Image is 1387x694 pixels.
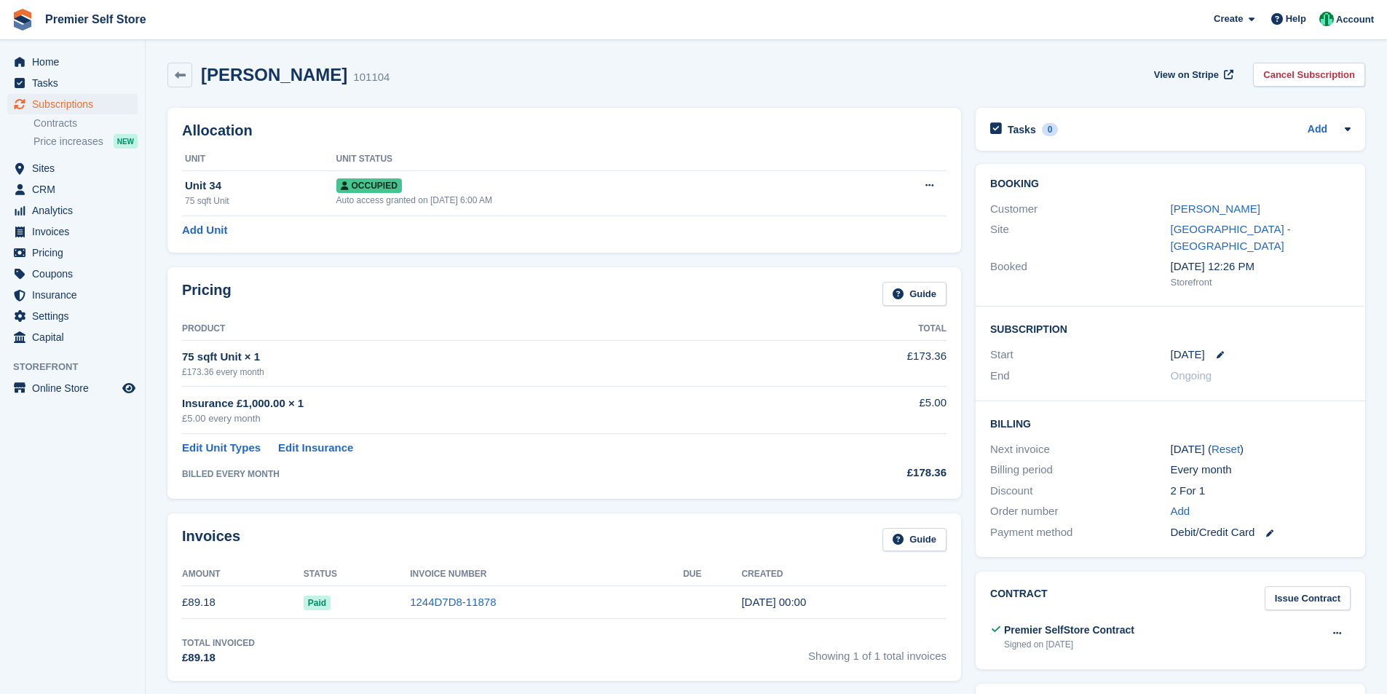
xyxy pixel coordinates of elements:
a: Edit Unit Types [182,440,261,457]
a: Add Unit [182,222,227,239]
a: 1244D7D8-11878 [410,596,496,608]
a: Add [1308,122,1327,138]
span: Subscriptions [32,94,119,114]
div: Order number [990,503,1170,520]
span: Invoices [32,221,119,242]
h2: Invoices [182,528,240,552]
span: Help [1286,12,1306,26]
a: Add [1171,503,1190,520]
a: Guide [882,528,947,552]
a: Premier Self Store [39,7,152,31]
div: [DATE] ( ) [1171,441,1351,458]
span: Tasks [32,73,119,93]
a: menu [7,73,138,93]
a: menu [7,264,138,284]
a: menu [7,179,138,200]
div: £89.18 [182,650,255,666]
a: [PERSON_NAME] [1171,202,1260,215]
div: 101104 [353,69,390,86]
div: Customer [990,201,1170,218]
div: 2 For 1 [1171,483,1351,500]
a: Preview store [120,379,138,397]
img: stora-icon-8386f47178a22dfd0bd8f6a31ec36ba5ce8667c1dd55bd0f319d3a0aa187defe.svg [12,9,33,31]
div: Booked [990,259,1170,289]
a: Reset [1212,443,1240,455]
a: menu [7,94,138,114]
span: Home [32,52,119,72]
div: Insurance £1,000.00 × 1 [182,395,803,412]
h2: Pricing [182,282,232,306]
h2: Tasks [1008,123,1036,136]
a: menu [7,52,138,72]
span: View on Stripe [1154,68,1219,82]
th: Unit [182,148,336,171]
span: Analytics [32,200,119,221]
img: Peter Pring [1319,12,1334,26]
a: Contracts [33,117,138,130]
h2: Contract [990,586,1048,610]
a: menu [7,242,138,263]
th: Due [683,563,741,586]
div: Premier SelfStore Contract [1004,623,1134,638]
div: Signed on [DATE] [1004,638,1134,651]
div: Discount [990,483,1170,500]
a: Guide [882,282,947,306]
span: Price increases [33,135,103,149]
a: Edit Insurance [278,440,353,457]
span: Sites [32,158,119,178]
div: Total Invoiced [182,636,255,650]
div: 75 sqft Unit × 1 [182,349,803,366]
div: 0 [1042,123,1059,136]
div: Billing period [990,462,1170,478]
div: Debit/Credit Card [1171,524,1351,541]
div: NEW [114,134,138,149]
a: Price increases NEW [33,133,138,149]
div: Next invoice [990,441,1170,458]
a: menu [7,306,138,326]
th: Amount [182,563,304,586]
th: Unit Status [336,148,847,171]
td: £5.00 [803,387,947,434]
span: Paid [304,596,331,610]
div: [DATE] 12:26 PM [1171,259,1351,275]
h2: Billing [990,416,1351,430]
h2: Subscription [990,321,1351,336]
a: menu [7,158,138,178]
div: Every month [1171,462,1351,478]
span: Create [1214,12,1243,26]
span: Account [1336,12,1374,27]
div: £173.36 every month [182,366,803,379]
span: CRM [32,179,119,200]
div: Storefront [1171,275,1351,290]
span: Occupied [336,178,402,193]
div: BILLED EVERY MONTH [182,468,803,481]
span: Ongoing [1171,369,1212,382]
h2: Booking [990,178,1351,190]
th: Created [741,563,947,586]
div: Payment method [990,524,1170,541]
span: Capital [32,327,119,347]
a: [GEOGRAPHIC_DATA] - [GEOGRAPHIC_DATA] [1171,223,1291,252]
div: £178.36 [803,465,947,481]
span: Coupons [32,264,119,284]
span: Showing 1 of 1 total invoices [808,636,947,666]
div: £5.00 every month [182,411,803,426]
span: Pricing [32,242,119,263]
td: £89.18 [182,586,304,619]
div: Start [990,347,1170,363]
th: Status [304,563,410,586]
span: Settings [32,306,119,326]
div: Auto access granted on [DATE] 6:00 AM [336,194,847,207]
a: Cancel Subscription [1253,63,1365,87]
a: menu [7,327,138,347]
h2: [PERSON_NAME] [201,65,347,84]
td: £173.36 [803,340,947,386]
time: 2025-08-12 23:00:32 UTC [741,596,806,608]
div: 75 sqft Unit [185,194,336,208]
h2: Allocation [182,122,947,139]
a: menu [7,285,138,305]
span: Online Store [32,378,119,398]
time: 2025-08-12 23:00:00 UTC [1171,347,1205,363]
th: Product [182,318,803,341]
a: menu [7,378,138,398]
